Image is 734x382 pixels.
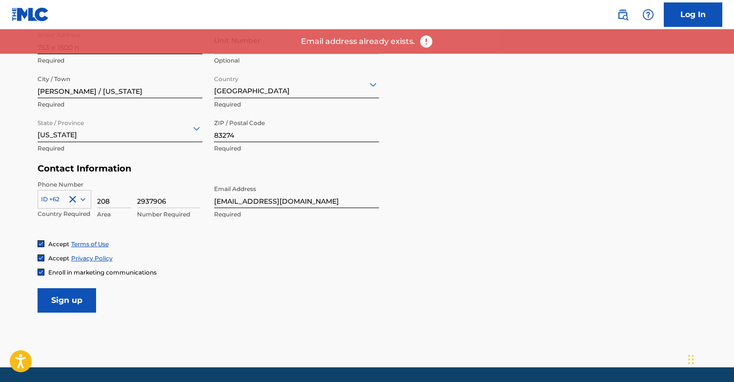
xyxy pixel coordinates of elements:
[214,210,379,219] p: Required
[38,269,44,275] img: checkbox
[71,240,109,248] a: Terms of Use
[419,34,434,49] img: error
[38,100,202,109] p: Required
[38,56,202,65] p: Required
[38,210,91,218] p: Country Required
[38,113,84,127] label: State / Province
[613,5,633,24] a: Public Search
[38,163,379,174] h5: Contact Information
[48,269,157,276] span: Enroll in marketing communications
[48,240,69,248] span: Accept
[97,210,131,219] p: Area
[301,36,415,47] p: Email address already exists.
[214,56,379,65] p: Optional
[664,2,722,27] a: Log In
[214,144,379,153] p: Required
[214,72,379,96] div: [GEOGRAPHIC_DATA]
[214,69,238,84] label: Country
[688,345,694,374] div: Drag
[638,5,658,24] div: Help
[214,100,379,109] p: Required
[71,255,113,262] a: Privacy Policy
[137,210,200,219] p: Number Required
[685,335,734,382] iframe: Chat Widget
[12,7,49,21] img: MLC Logo
[642,9,654,21] img: help
[38,255,44,261] img: checkbox
[48,255,69,262] span: Accept
[38,116,202,140] div: [US_STATE]
[617,9,629,21] img: search
[38,241,44,247] img: checkbox
[38,288,96,313] input: Sign up
[38,144,202,153] p: Required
